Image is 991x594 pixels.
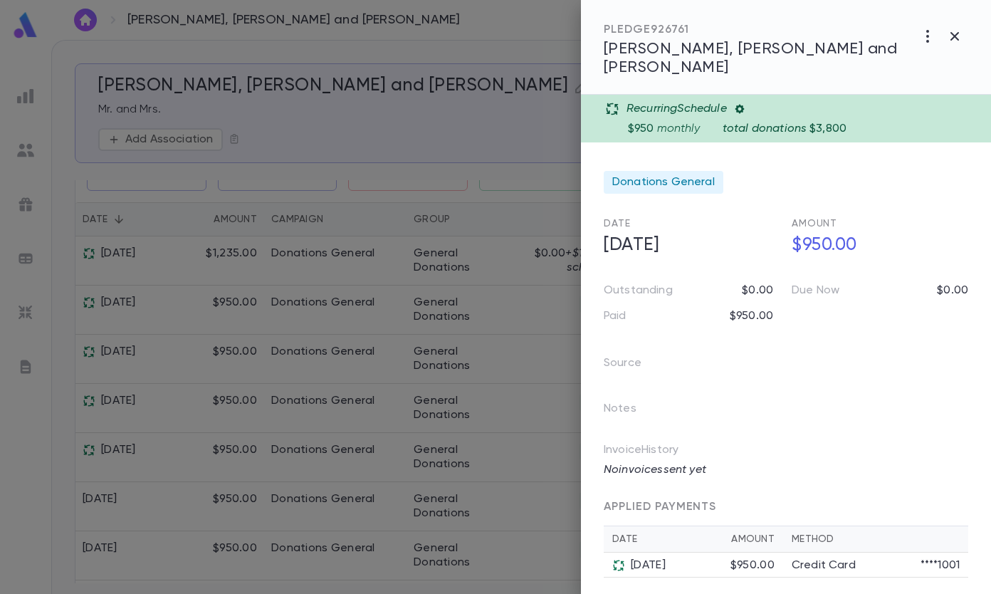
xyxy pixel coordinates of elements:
[604,501,716,513] span: APPLIED PAYMENTS
[742,283,773,298] p: $0.00
[783,526,968,553] th: Method
[595,231,780,261] h5: [DATE]
[604,219,630,229] span: Date
[792,283,839,298] p: Due Now
[628,122,654,136] p: $950
[604,463,968,477] p: No invoices sent yet
[809,122,846,136] p: $3,800
[631,558,730,573] div: [DATE]
[937,283,968,298] p: $0.00
[731,533,775,545] div: Amount
[723,122,807,136] p: total donations
[730,309,773,323] p: $950.00
[604,171,723,194] div: Donations General
[792,219,837,229] span: Amount
[626,102,727,116] p: Recurring Schedule
[604,443,968,463] p: Invoice History
[604,352,664,380] p: Source
[612,175,715,189] span: Donations General
[628,116,982,136] div: monthly
[604,309,626,323] p: Paid
[604,397,659,426] p: Notes
[730,558,775,573] div: $950.00
[783,231,968,261] h5: $950.00
[604,41,897,75] span: [PERSON_NAME], [PERSON_NAME] and [PERSON_NAME]
[604,283,673,298] p: Outstanding
[604,23,914,37] div: PLEDGE 926761
[792,558,856,573] p: Credit Card
[612,533,731,545] div: Date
